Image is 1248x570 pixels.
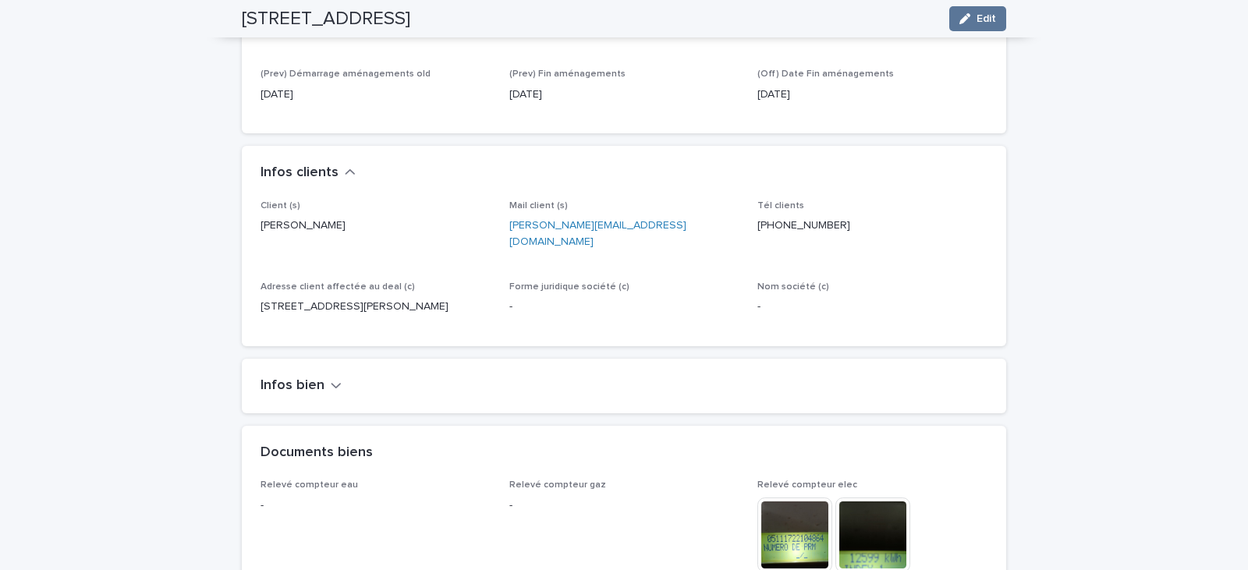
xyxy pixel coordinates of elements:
p: [STREET_ADDRESS][PERSON_NAME] [261,299,491,315]
span: Relevé compteur eau [261,480,358,490]
p: - [757,299,987,315]
span: (Prev) Fin aménagements [509,69,626,79]
a: [PERSON_NAME][EMAIL_ADDRESS][DOMAIN_NAME] [509,220,686,247]
span: Mail client (s) [509,201,568,211]
span: Relevé compteur elec [757,480,857,490]
span: Relevé compteur gaz [509,480,606,490]
button: Infos clients [261,165,356,182]
p: [PERSON_NAME] [261,218,491,234]
p: [PHONE_NUMBER] [757,218,987,234]
button: Edit [949,6,1006,31]
span: Adresse client affectée au deal (c) [261,282,415,292]
h2: Infos bien [261,377,324,395]
button: Infos bien [261,377,342,395]
span: Client (s) [261,201,300,211]
span: Nom société (c) [757,282,829,292]
span: Tél clients [757,201,804,211]
h2: Documents biens [261,444,373,462]
span: (Off) Date Fin aménagements [757,69,894,79]
p: [DATE] [509,87,739,103]
span: (Prev) Démarrage aménagements old [261,69,431,79]
h2: [STREET_ADDRESS] [242,8,410,30]
p: [DATE] [261,87,491,103]
span: Forme juridique société (c) [509,282,629,292]
p: - [509,497,739,514]
h2: Infos clients [261,165,339,182]
p: [DATE] [757,87,987,103]
p: - [509,299,739,315]
span: Edit [977,13,996,24]
p: - [261,497,491,514]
